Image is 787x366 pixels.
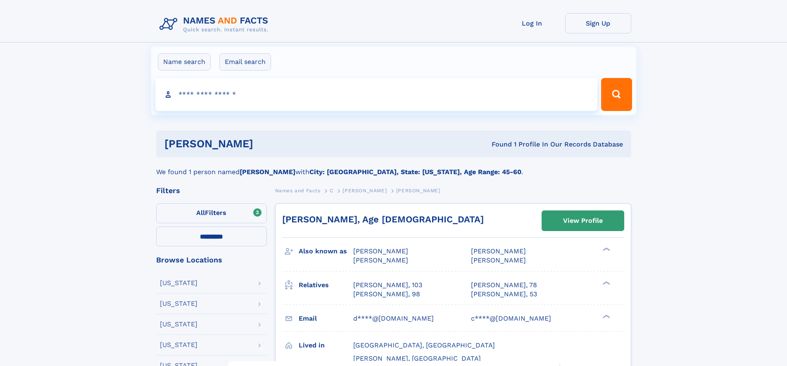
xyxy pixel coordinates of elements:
[164,139,373,149] h1: [PERSON_NAME]
[353,354,481,362] span: [PERSON_NAME], [GEOGRAPHIC_DATA]
[160,342,197,348] div: [US_STATE]
[155,78,598,111] input: search input
[601,78,632,111] button: Search Button
[156,203,267,223] label: Filters
[299,338,353,352] h3: Lived in
[499,13,565,33] a: Log In
[396,188,440,194] span: [PERSON_NAME]
[156,187,267,194] div: Filters
[353,341,495,349] span: [GEOGRAPHIC_DATA], [GEOGRAPHIC_DATA]
[158,53,211,71] label: Name search
[282,214,484,224] a: [PERSON_NAME], Age [DEMOGRAPHIC_DATA]
[353,290,420,299] a: [PERSON_NAME], 98
[330,185,333,196] a: C
[353,281,422,290] a: [PERSON_NAME], 103
[601,280,611,286] div: ❯
[353,247,408,255] span: [PERSON_NAME]
[240,168,295,176] b: [PERSON_NAME]
[471,281,537,290] a: [PERSON_NAME], 78
[342,188,387,194] span: [PERSON_NAME]
[353,256,408,264] span: [PERSON_NAME]
[601,314,611,319] div: ❯
[471,290,537,299] a: [PERSON_NAME], 53
[299,312,353,326] h3: Email
[160,280,197,286] div: [US_STATE]
[156,157,631,177] div: We found 1 person named with .
[299,244,353,258] h3: Also known as
[160,300,197,307] div: [US_STATE]
[156,256,267,264] div: Browse Locations
[219,53,271,71] label: Email search
[196,209,205,217] span: All
[542,211,624,231] a: View Profile
[299,278,353,292] h3: Relatives
[563,211,603,230] div: View Profile
[309,168,521,176] b: City: [GEOGRAPHIC_DATA], State: [US_STATE], Age Range: 45-60
[342,185,387,196] a: [PERSON_NAME]
[471,247,526,255] span: [PERSON_NAME]
[156,13,275,35] img: Logo Names and Facts
[275,185,321,196] a: Names and Facts
[160,321,197,328] div: [US_STATE]
[601,247,611,252] div: ❯
[330,188,333,194] span: C
[471,256,526,264] span: [PERSON_NAME]
[372,140,623,149] div: Found 1 Profile In Our Records Database
[565,13,631,33] a: Sign Up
